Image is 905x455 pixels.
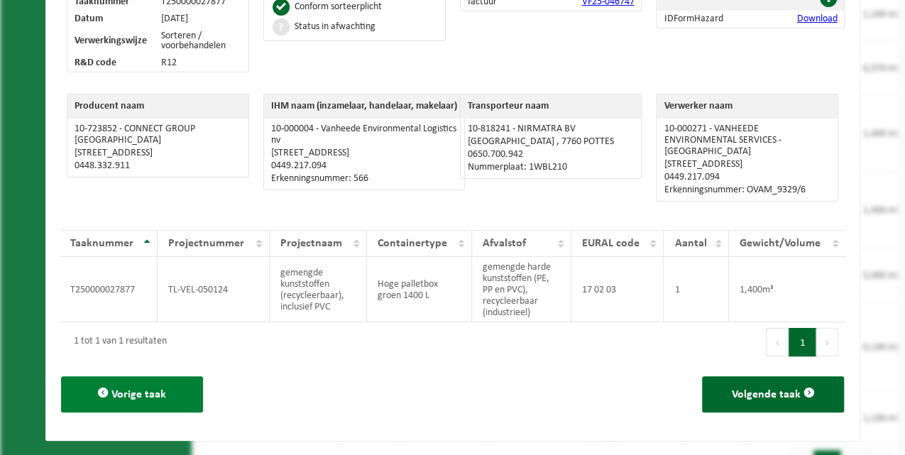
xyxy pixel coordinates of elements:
td: Verwerkingswijze [67,28,154,55]
p: [STREET_ADDRESS] [271,148,457,159]
td: R12 [154,55,248,72]
span: Taaknummer [70,238,133,249]
p: [STREET_ADDRESS] [664,159,830,170]
button: Volgende taak [702,376,844,412]
span: Vorige taak [111,389,166,400]
button: Vorige taak [61,376,203,412]
span: Volgende taak [732,389,801,400]
td: Datum [67,11,154,28]
a: Download [796,13,837,24]
button: Previous [766,328,789,356]
td: 1,400m³ [729,257,845,322]
p: 0448.332.911 [75,160,241,172]
td: R&D code [67,55,154,72]
p: Erkenningsnummer: OVAM_9329/6 [664,185,830,196]
span: Afvalstof [483,238,526,249]
span: Projectnaam [280,238,342,249]
td: IDFormHazard [657,11,766,28]
span: Containertype [378,238,447,249]
td: gemengde harde kunststoffen (PE, PP en PVC), recycleerbaar (industrieel) [472,257,571,322]
p: [STREET_ADDRESS] [75,148,241,159]
p: Nummerplaat: 1WBL210 [468,162,635,173]
div: Status in afwachting [295,22,375,32]
td: Sorteren / voorbehandelen [154,28,248,55]
span: Gewicht/Volume [740,238,821,249]
td: [DATE] [154,11,248,28]
div: 1 tot 1 van 1 resultaten [67,329,167,355]
th: Producent naam [67,94,248,119]
p: 0650.700.942 [468,149,635,160]
p: 0449.217.094 [664,172,830,183]
span: EURAL code [582,238,640,249]
p: 10-000004 - Vanheede Environmental Logistics nv [271,124,457,146]
p: 10-723852 - CONNECT GROUP [GEOGRAPHIC_DATA] [75,124,241,146]
td: 17 02 03 [571,257,664,322]
p: 0449.217.094 [271,160,457,172]
th: Transporteur naam [461,94,642,119]
th: Verwerker naam [657,94,838,119]
th: IHM naam (inzamelaar, handelaar, makelaar) [264,94,464,119]
p: 10-000271 - VANHEEDE ENVIRONMENTAL SERVICES - [GEOGRAPHIC_DATA] [664,124,830,158]
td: Hoge palletbox groen 1400 L [367,257,472,322]
td: gemengde kunststoffen (recycleerbaar), inclusief PVC [270,257,366,322]
span: Projectnummer [168,238,244,249]
td: TL-VEL-050124 [158,257,270,322]
td: 1 [664,257,729,322]
span: Aantal [674,238,706,249]
p: Erkenningsnummer: 566 [271,173,457,185]
p: 10-818241 - NIRMATRA BV [468,124,635,135]
button: 1 [789,328,816,356]
button: Next [816,328,838,356]
td: T250000027877 [60,257,158,322]
div: Conform sorteerplicht [295,2,382,12]
p: [GEOGRAPHIC_DATA] , 7760 POTTES [468,136,635,148]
